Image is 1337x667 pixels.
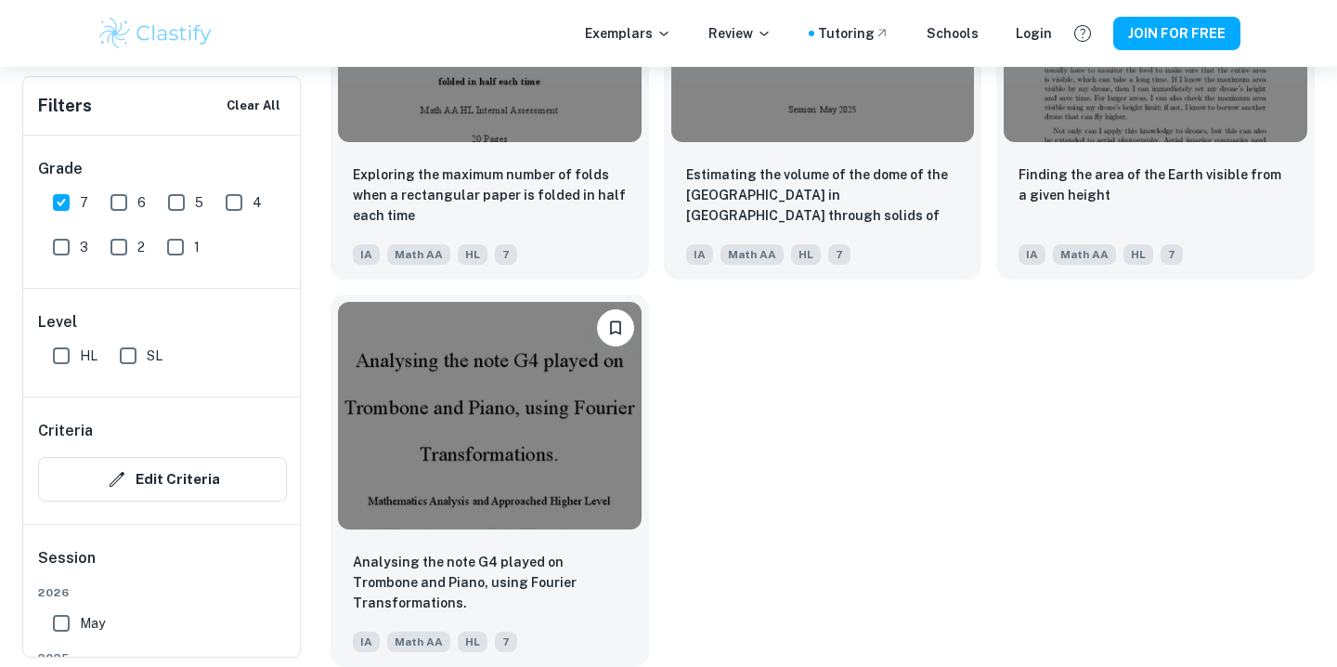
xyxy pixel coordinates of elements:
button: Clear All [222,92,285,120]
span: HL [80,346,97,366]
a: Tutoring [818,23,889,44]
p: Review [708,23,772,44]
span: 1 [194,237,200,257]
p: Finding the area of the Earth visible from a given height [1019,164,1292,205]
span: 2025 [38,649,287,666]
a: Please log in to bookmark exemplarsAnalysing the note G4 played on Trombone and Piano, using Four... [331,294,649,667]
span: 2026 [38,584,287,601]
button: Help and Feedback [1067,18,1098,49]
a: Login [1016,23,1052,44]
h6: Level [38,311,287,333]
span: 6 [137,192,146,213]
span: 4 [253,192,262,213]
p: Exemplars [585,23,671,44]
h6: Criteria [38,420,93,442]
span: HL [458,244,487,265]
button: Please log in to bookmark exemplars [597,309,634,347]
h6: Session [38,547,287,584]
span: 7 [1161,244,1183,265]
span: Math AA [720,244,784,265]
span: Math AA [1053,244,1116,265]
span: HL [458,632,487,652]
img: Clastify logo [97,15,214,52]
span: IA [1019,244,1045,265]
span: IA [686,244,713,265]
span: HL [1123,244,1153,265]
span: 7 [828,244,850,265]
span: Math AA [387,632,450,652]
span: May [80,613,105,634]
span: 7 [80,192,88,213]
span: 7 [495,244,517,265]
h6: Filters [38,93,92,119]
p: Analysing the note G4 played on Trombone and Piano, using Fourier Transformations. [353,552,627,613]
a: Schools [927,23,979,44]
button: JOIN FOR FREE [1113,17,1240,50]
p: Exploring the maximum number of folds when a rectangular paper is folded in half each time [353,164,627,226]
img: Math AA IA example thumbnail: Analysing the note G4 played on Trombone [338,302,642,530]
span: SL [147,346,162,366]
span: 5 [195,192,203,213]
span: HL [791,244,821,265]
p: Estimating the volume of the dome of the St. Isaac’s Cathedral in St. Petersburg through solids o... [686,164,960,228]
span: 2 [137,237,145,257]
span: IA [353,632,380,652]
span: 3 [80,237,88,257]
h6: Grade [38,158,287,180]
button: Edit Criteria [38,457,287,502]
span: 7 [495,632,517,652]
span: IA [353,244,380,265]
span: Math AA [387,244,450,265]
